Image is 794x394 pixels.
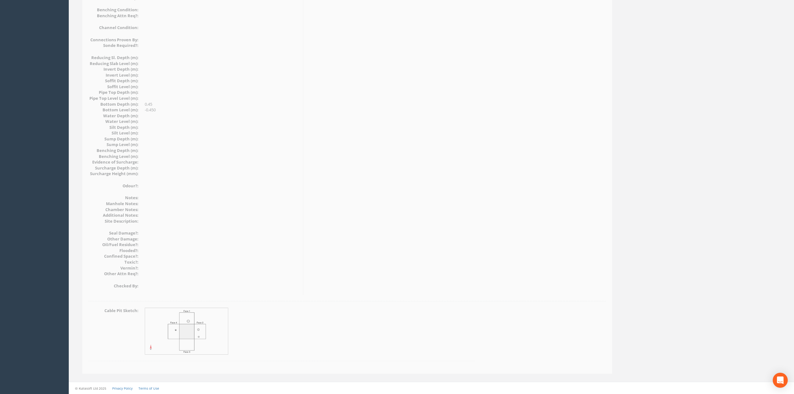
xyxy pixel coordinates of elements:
dt: Invert Level (m): [83,72,133,78]
img: c8099970-d237-a65a-1f9e-27733b9eed21_c8099970-d237-a65a-1f9e-27733b9eed21_renderedCablePitSketch.jpg [139,308,223,355]
dt: Checked By: [83,283,133,289]
dt: Reducing Sl. Depth (m): [83,55,133,61]
dt: Water Level (m): [83,119,133,124]
a: Terms of Use [138,386,159,391]
dt: Evidence of Surcharge: [83,159,133,165]
dt: Benching Level (m): [83,154,133,159]
dt: Sump Level (m): [83,142,133,148]
dt: Vermin?: [83,265,133,271]
dt: Channel Condition: [83,25,133,31]
dt: Toxic?: [83,259,133,265]
div: Open Intercom Messenger [773,373,788,388]
small: © Kullasoft Ltd 2025 [75,386,106,391]
dt: Pipe Top Level Level (m): [83,95,133,101]
dt: Notes: [83,195,133,201]
dt: Pipe Top Depth (m): [83,89,133,95]
dt: Seal Damage?: [83,230,133,236]
dt: Bottom Level (m): [83,107,133,113]
dt: Cable Pit Sketch: [83,308,133,314]
dt: Soffit Level (m): [83,84,133,90]
dt: Invert Depth (m): [83,66,133,72]
dd: 0.45 [139,101,293,107]
dt: Sonde Required?: [83,43,133,48]
dt: Benching Attn Req?: [83,13,133,19]
dt: Benching Depth (m): [83,148,133,154]
dt: Soffit Depth (m): [83,78,133,84]
dt: Oil/Fuel Residue?: [83,242,133,248]
a: Privacy Policy [112,386,133,391]
dt: Reducing Slab Level (m): [83,61,133,67]
dt: Benching Condition: [83,7,133,13]
dt: Sump Depth (m): [83,136,133,142]
dt: Water Depth (m): [83,113,133,119]
dt: Additional Notes: [83,212,133,218]
dt: Connections Proven By: [83,37,133,43]
dt: Odour?: [83,183,133,189]
dt: Flooded?: [83,248,133,254]
dt: Chamber Notes: [83,207,133,213]
dt: Surcharge Height (mm): [83,171,133,177]
dt: Bottom Depth (m): [83,101,133,107]
dt: Silt Level (m): [83,130,133,136]
dt: Manhole Notes: [83,201,133,207]
dt: Silt Depth (m): [83,124,133,130]
dt: Other Attn Req?: [83,271,133,277]
dt: Confined Space?: [83,253,133,259]
dd: -0.450 [139,107,293,113]
dt: Surcharge Depth (m): [83,165,133,171]
dt: Other Damage: [83,236,133,242]
dt: Site Description: [83,218,133,224]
